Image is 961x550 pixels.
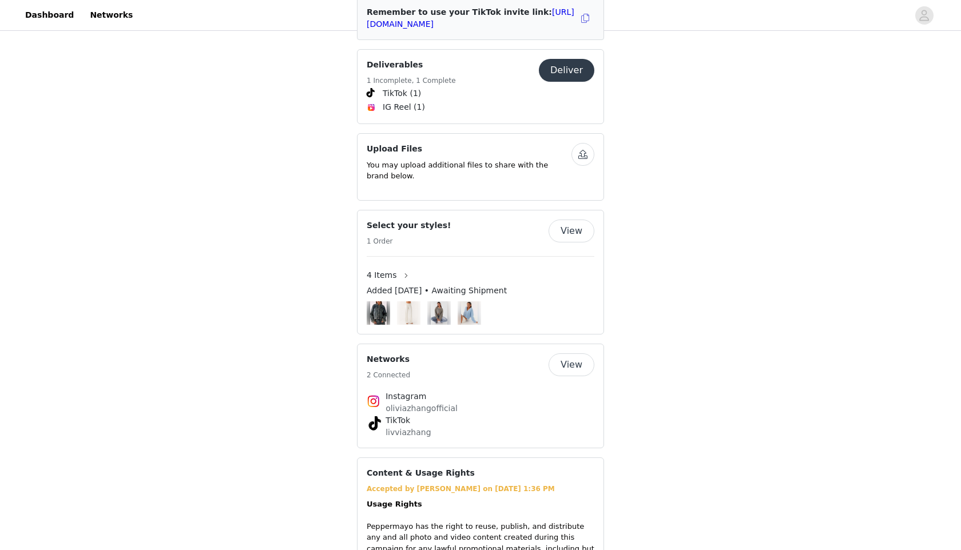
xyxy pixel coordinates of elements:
[83,2,140,28] a: Networks
[383,87,421,99] span: TikTok (1)
[367,500,422,508] strong: Usage Rights
[386,402,575,415] p: oliviazhangofficial
[919,6,930,25] div: avatar
[367,298,390,328] img: Image Background Blur
[386,390,575,402] h4: Instagram
[370,301,387,325] img: Back Again Oversized Denim Jacket - Dirty Wash
[367,370,410,380] h5: 2 Connected
[367,285,507,297] span: Added [DATE] • Awaiting Shipment
[367,7,574,29] span: Remember to use your TikTok invite link:
[367,220,451,232] h4: Select your styles!
[549,220,594,242] button: View
[461,301,478,325] img: Lenka Oversized Cardigan - Blue
[383,101,425,113] span: IG Reel (1)
[386,415,575,427] h4: TikTok
[431,301,448,325] img: Daphne Knit Cardigan - Light Grey
[357,210,604,334] div: Select your styles!
[549,353,594,376] button: View
[367,269,397,281] span: 4 Items
[458,298,481,328] img: Image Background Blur
[367,59,456,71] h4: Deliverables
[397,298,420,328] img: Image Background Blur
[367,484,594,494] div: Accepted by [PERSON_NAME] on [DATE] 1:36 PM
[18,2,81,28] a: Dashboard
[357,49,604,124] div: Deliverables
[367,236,451,246] h5: 1 Order
[367,103,376,112] img: Instagram Reels Icon
[367,394,380,408] img: Instagram Icon
[367,75,456,86] h5: 1 Incomplete, 1 Complete
[386,427,575,439] p: livviazhang
[367,7,574,29] a: [URL][DOMAIN_NAME]
[367,353,410,365] h4: Networks
[539,59,594,82] button: Deliver
[400,301,418,325] img: Deacon Low Rise Pants - Butter
[367,143,571,155] h4: Upload Files
[357,344,604,448] div: Networks
[427,298,451,328] img: Image Background Blur
[367,467,475,479] h4: Content & Usage Rights
[367,160,571,182] p: You may upload additional files to share with the brand below.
